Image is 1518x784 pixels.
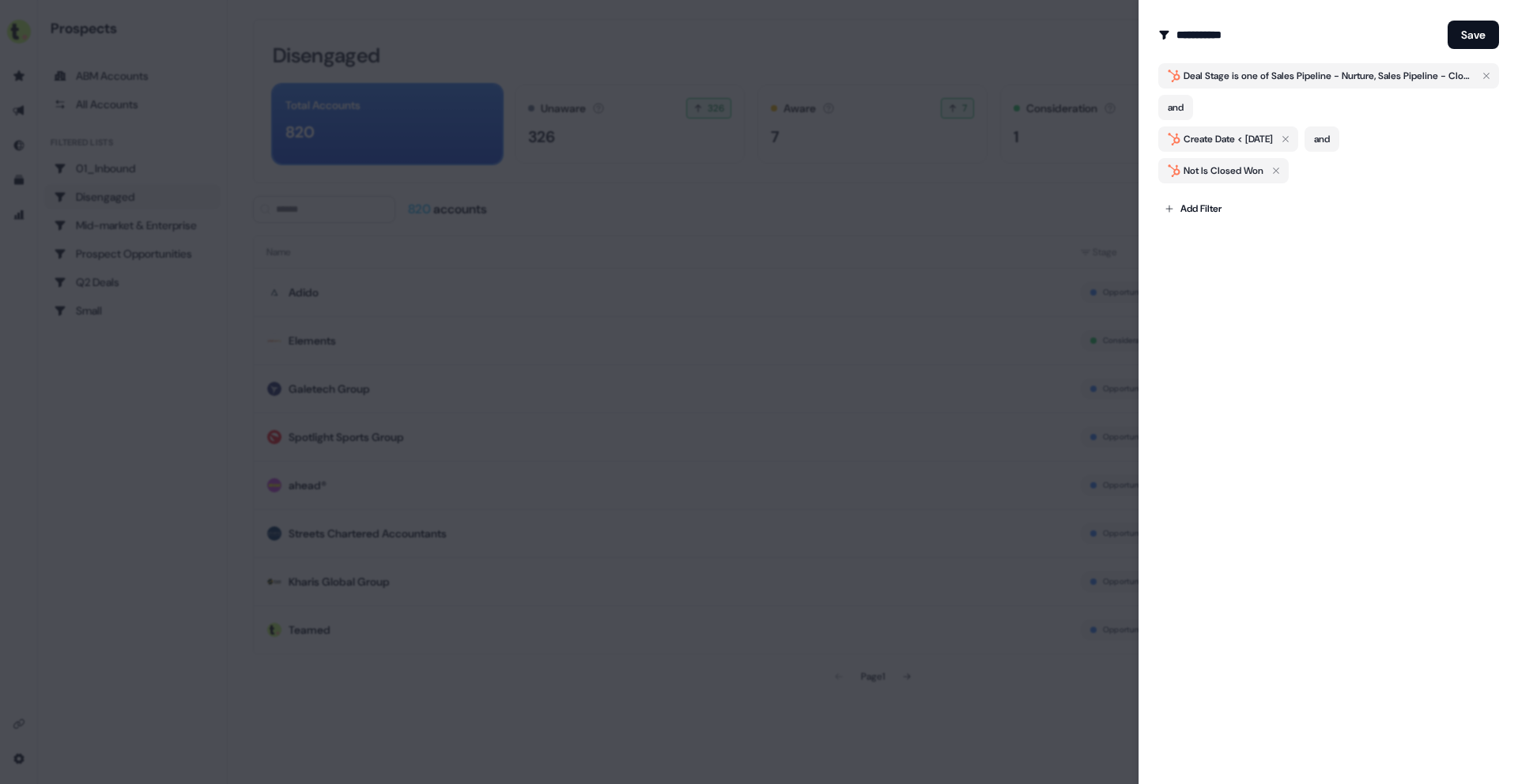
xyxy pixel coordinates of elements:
button: Save [1448,21,1499,49]
button: Create Date < [DATE] [1158,126,1298,152]
button: Deal Stage is one of Sales Pipeline - Nurture, Sales Pipeline - Closed Lost , Sales Pipeline - No... [1158,63,1499,89]
button: Add Filter [1158,196,1228,221]
button: Not Is Closed Won [1158,158,1289,183]
div: Create Date < [DATE] [1184,131,1273,147]
div: Not Is Closed Won [1184,163,1263,179]
button: and [1158,95,1193,120]
button: and [1305,126,1339,152]
span: Deal Stage is one of [1184,68,1474,84]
